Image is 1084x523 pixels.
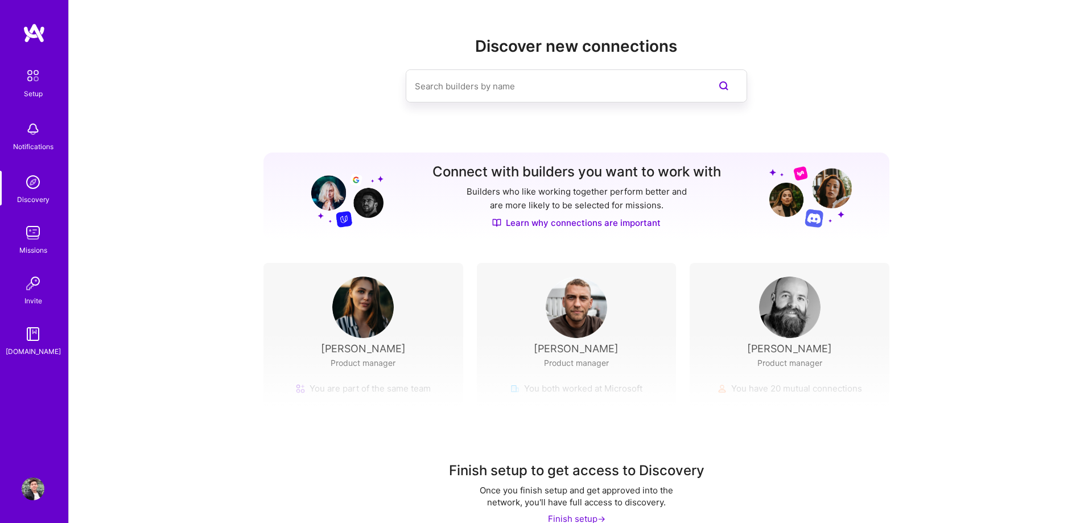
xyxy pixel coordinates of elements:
img: teamwork [22,221,44,244]
img: User Avatar [546,277,607,338]
img: User Avatar [22,477,44,500]
img: guide book [22,323,44,345]
img: Grow your network [769,166,852,228]
div: Notifications [13,141,53,153]
img: User Avatar [332,277,394,338]
div: Discovery [17,193,50,205]
input: Search builders by name [415,72,693,101]
div: Missions [19,244,47,256]
img: logo [23,23,46,43]
img: Grow your network [301,165,384,228]
div: Setup [24,88,43,100]
h3: Connect with builders you want to work with [432,164,721,180]
img: Invite [22,272,44,295]
img: bell [22,118,44,141]
div: Once you finish setup and get approved into the network, you'll have full access to discovery. [463,484,690,508]
i: icon SearchPurple [717,79,731,93]
img: User Avatar [759,277,821,338]
p: Builders who like working together perform better and are more likely to be selected for missions. [464,185,689,212]
a: User Avatar [19,477,47,500]
img: discovery [22,171,44,193]
img: setup [21,64,45,88]
a: Learn why connections are important [492,217,661,229]
img: Discover [492,218,501,228]
div: Invite [24,295,42,307]
div: Finish setup to get access to Discovery [449,462,704,480]
div: [DOMAIN_NAME] [6,345,61,357]
h2: Discover new connections [263,37,889,56]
